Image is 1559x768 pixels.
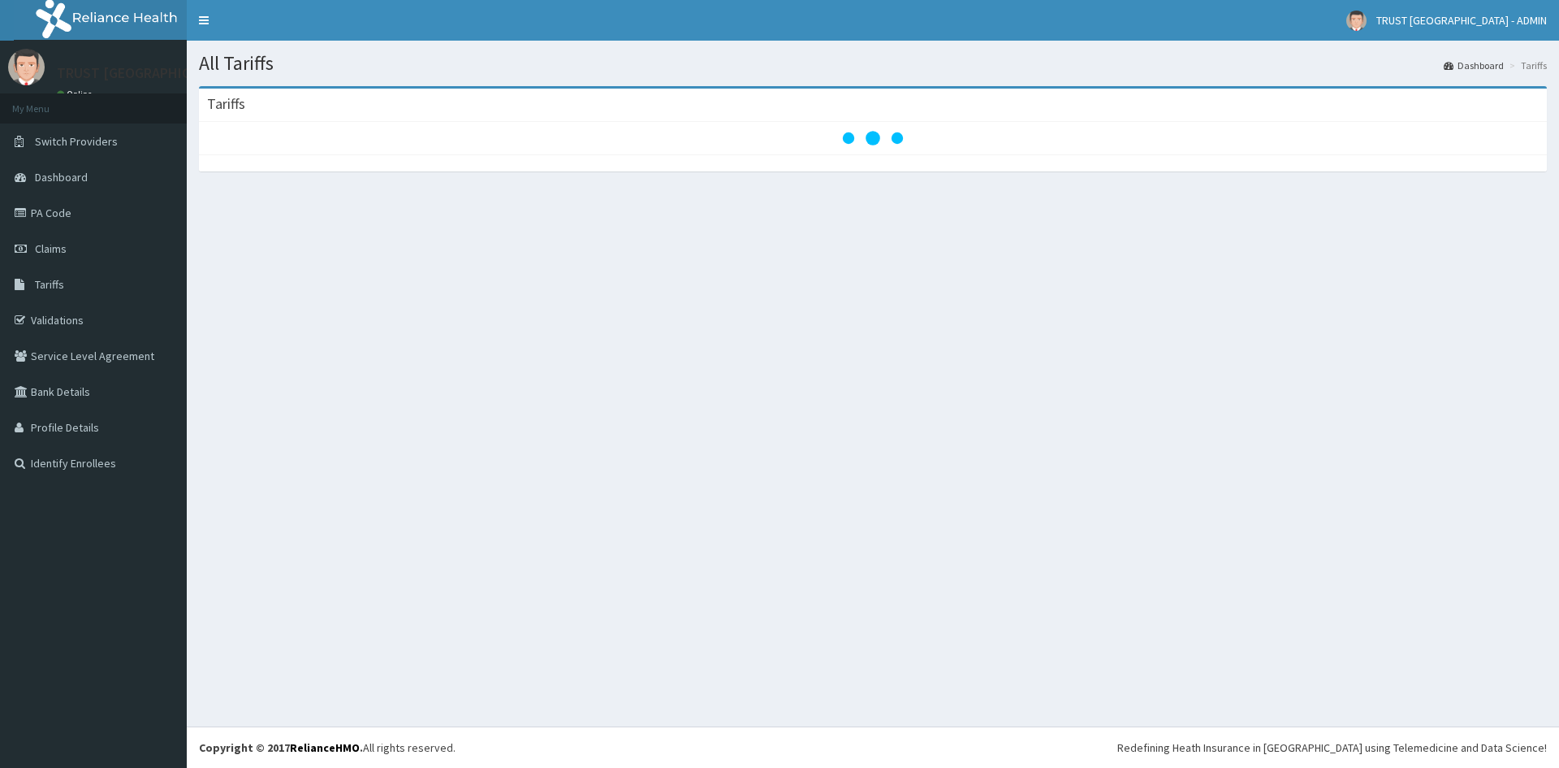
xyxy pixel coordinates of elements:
[1444,59,1504,72] a: Dashboard
[35,134,118,149] span: Switch Providers
[187,727,1559,768] footer: All rights reserved.
[57,66,289,80] p: TRUST [GEOGRAPHIC_DATA] - ADMIN
[199,740,363,755] strong: Copyright © 2017 .
[57,89,96,100] a: Online
[35,241,67,256] span: Claims
[199,53,1547,74] h1: All Tariffs
[1117,740,1547,756] div: Redefining Heath Insurance in [GEOGRAPHIC_DATA] using Telemedicine and Data Science!
[8,49,45,85] img: User Image
[1376,13,1547,28] span: TRUST [GEOGRAPHIC_DATA] - ADMIN
[207,97,245,111] h3: Tariffs
[1346,11,1367,31] img: User Image
[1505,59,1547,72] li: Tariffs
[840,106,905,171] svg: audio-loading
[35,277,64,292] span: Tariffs
[35,170,88,184] span: Dashboard
[290,740,360,755] a: RelianceHMO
